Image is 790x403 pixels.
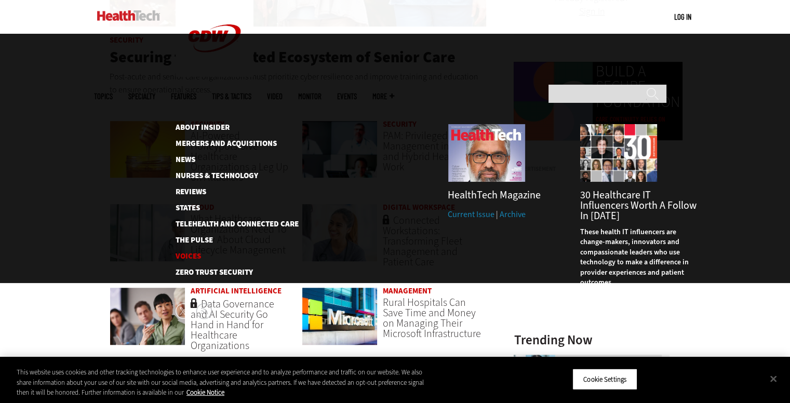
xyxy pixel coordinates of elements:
[110,287,186,345] img: woman discusses data governance
[580,124,658,182] img: collage of influencers
[176,124,282,131] a: About Insider
[496,209,498,220] span: |
[572,368,637,390] button: Cookie Settings
[110,287,186,355] a: woman discusses data governance
[674,12,691,21] a: Log in
[302,287,378,355] a: Microsoft building
[191,297,274,353] a: Data Governance and AI Security Go Hand in Hand for Healthcare Organizations
[762,367,785,390] button: Close
[448,209,494,220] a: Current Issue
[674,11,691,22] div: User menu
[176,188,282,196] a: Reviews
[176,156,282,164] a: News
[383,295,481,341] a: Rural Hospitals Can Save Time and Money on Managing Their Microsoft Infrastructure
[448,190,564,200] h3: HealthTech Magazine
[176,140,282,147] a: Mergers and Acquisitions
[514,355,560,363] a: Doctor using phone to dictate to tablet
[17,367,435,398] div: This website uses cookies and other tracking technologies to enhance user experience and to analy...
[176,268,298,276] a: Zero Trust Security
[186,388,224,397] a: More information about your privacy
[176,204,282,212] a: States
[448,124,526,182] img: Fall 2025 Cover
[97,10,160,21] img: Home
[302,287,378,345] img: Microsoft building
[580,188,696,223] a: 30 Healthcare IT Influencers Worth a Follow in [DATE]
[514,333,670,346] h3: Trending Now
[176,236,282,244] a: The Pulse
[514,355,555,396] img: Doctor using phone to dictate to tablet
[176,252,282,260] a: Voices
[176,220,282,228] a: Telehealth and Connected Care
[176,172,282,180] a: Nurses & Technology
[500,209,526,220] a: Archive
[580,227,696,288] p: These health IT influencers are change-makers, innovators and compassionate leaders who use techn...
